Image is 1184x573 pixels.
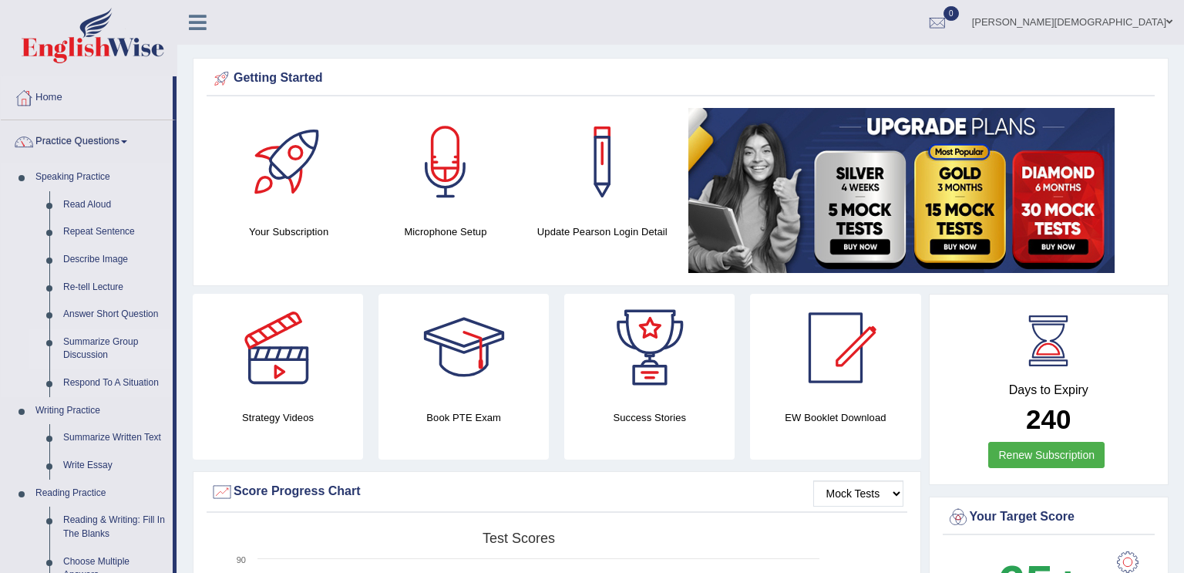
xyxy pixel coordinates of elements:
[56,191,173,219] a: Read Aloud
[56,369,173,397] a: Respond To A Situation
[56,301,173,329] a: Answer Short Question
[988,442,1105,468] a: Renew Subscription
[210,480,903,504] div: Score Progress Chart
[56,452,173,480] a: Write Essay
[29,480,173,507] a: Reading Practice
[56,507,173,548] a: Reading & Writing: Fill In The Blanks
[56,424,173,452] a: Summarize Written Text
[56,246,173,274] a: Describe Image
[947,506,1152,529] div: Your Target Score
[564,410,735,426] h4: Success Stories
[483,531,555,546] tspan: Test scores
[943,6,959,21] span: 0
[218,224,359,240] h4: Your Subscription
[378,410,549,426] h4: Book PTE Exam
[210,67,1151,90] div: Getting Started
[56,218,173,246] a: Repeat Sentence
[947,383,1152,397] h4: Days to Expiry
[532,224,673,240] h4: Update Pearson Login Detail
[193,410,363,426] h4: Strategy Videos
[56,329,173,369] a: Summarize Group Discussion
[56,274,173,302] a: Re-tell Lecture
[375,224,516,240] h4: Microphone Setup
[1026,404,1071,434] b: 240
[29,163,173,191] a: Speaking Practice
[237,555,246,565] text: 90
[29,397,173,425] a: Writing Practice
[1,120,173,159] a: Practice Questions
[750,410,920,426] h4: EW Booklet Download
[688,108,1115,273] img: small5.jpg
[1,76,173,115] a: Home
